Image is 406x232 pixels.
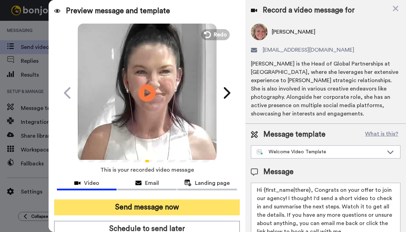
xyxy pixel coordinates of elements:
[263,167,294,177] span: Message
[100,162,194,178] span: This is your recorded video message
[54,199,239,215] button: Send message now
[195,179,230,187] span: Landing page
[263,129,325,140] span: Message template
[84,179,99,187] span: Video
[145,179,159,187] span: Email
[251,60,400,118] div: [PERSON_NAME] is the Head of Global Partnerships at [GEOGRAPHIC_DATA], where she leverages her ex...
[257,148,383,155] div: Welcome Video Template
[257,149,263,155] img: nextgen-template.svg
[263,46,354,54] span: [EMAIL_ADDRESS][DOMAIN_NAME]
[363,129,400,140] button: What is this?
